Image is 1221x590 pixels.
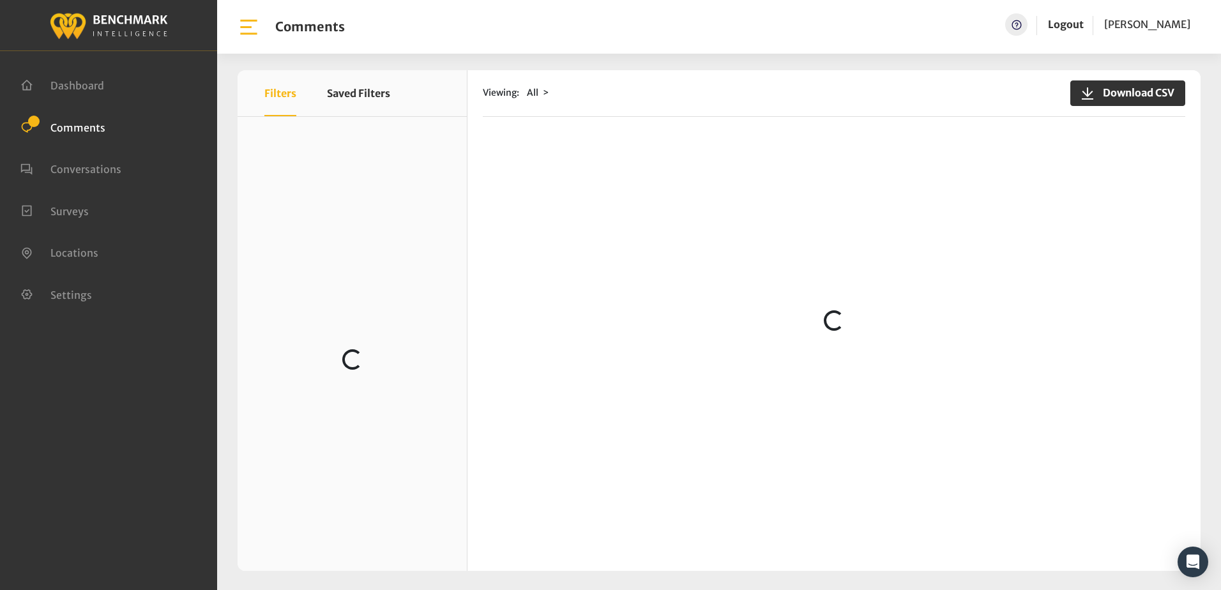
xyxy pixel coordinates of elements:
span: Surveys [50,204,89,217]
a: [PERSON_NAME] [1104,13,1190,36]
span: [PERSON_NAME] [1104,18,1190,31]
button: Filters [264,70,296,116]
span: Conversations [50,163,121,176]
span: Locations [50,246,98,259]
span: Viewing: [483,86,519,100]
a: Dashboard [20,78,104,91]
a: Locations [20,245,98,258]
button: Download CSV [1070,80,1185,106]
h1: Comments [275,19,345,34]
div: Open Intercom Messenger [1178,547,1208,577]
a: Settings [20,287,92,300]
a: Logout [1048,13,1084,36]
a: Comments [20,120,105,133]
span: Dashboard [50,79,104,92]
span: Comments [50,121,105,133]
button: Saved Filters [327,70,390,116]
span: Download CSV [1095,85,1174,100]
span: All [527,87,538,98]
a: Conversations [20,162,121,174]
a: Logout [1048,18,1084,31]
img: bar [238,16,260,38]
a: Surveys [20,204,89,216]
span: Settings [50,288,92,301]
img: benchmark [49,10,168,41]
